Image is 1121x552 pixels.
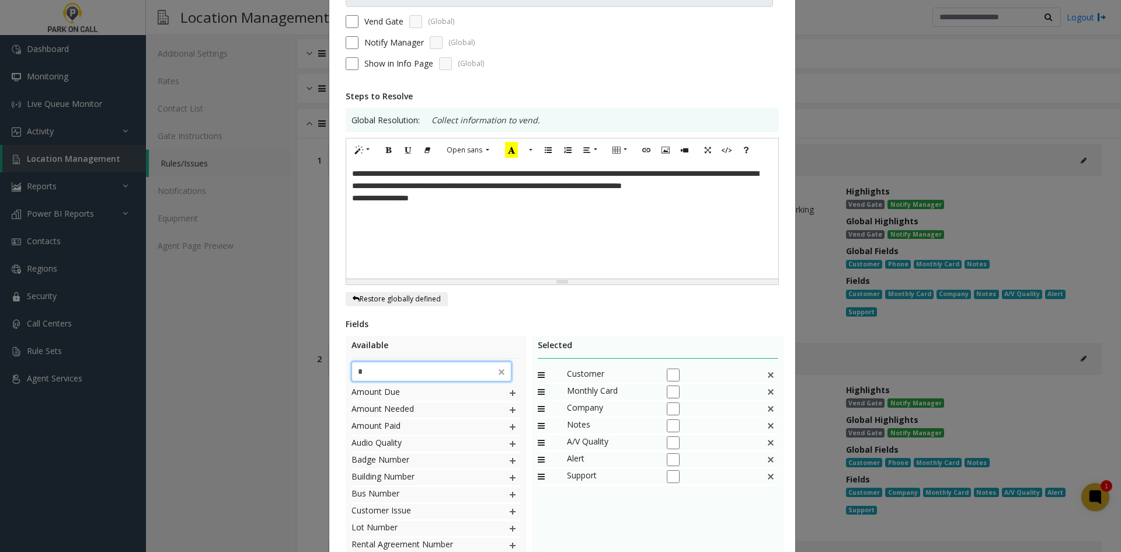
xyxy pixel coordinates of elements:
[364,36,424,48] label: Notify Manager
[736,141,756,159] button: Help
[351,521,484,536] span: Lot Number
[508,521,517,536] img: plusIcon.svg
[346,90,779,102] div: Steps to Resolve
[496,366,507,378] img: closeIconGray.svg
[717,141,737,159] button: Code View
[398,141,418,159] button: Underline (CTRL+U)
[351,114,420,126] span: Global Resolution:
[567,401,655,416] span: Company
[508,453,517,468] img: plusIcon.svg
[508,386,517,401] img: plusIcon.svg
[351,487,484,502] span: Bus Number
[508,419,517,435] img: plusIcon.svg
[766,384,775,400] img: false
[558,141,577,159] button: Ordered list (CTRL+SHIFT+NUM8)
[567,452,655,467] span: Alert
[567,384,655,400] span: Monthly Card
[364,57,433,70] span: Show in Info Page
[447,145,482,155] span: Open sans
[508,504,517,519] img: plusIcon.svg
[351,504,484,519] span: Customer Issue
[766,435,775,450] img: This is a default field and cannot be deleted.
[351,419,484,435] span: Amount Paid
[379,141,399,159] button: Bold (CTRL+B)
[508,436,517,452] img: plusIcon.svg
[351,339,520,359] div: Available
[508,470,517,485] img: plusIcon.svg
[698,141,718,159] button: Full Screen
[508,487,517,502] img: plusIcon.svg
[351,402,484,418] span: Amount Needed
[766,401,775,416] img: false
[351,436,484,452] span: Audio Quality
[351,453,484,468] span: Badge Number
[351,386,484,401] span: Amount Due
[440,141,496,159] button: Font Family
[538,141,558,159] button: Unordered list (CTRL+SHIFT+NUM7)
[346,318,779,330] div: Fields
[346,279,778,284] div: Resize
[431,114,540,126] span: Collect information to vend.
[524,141,535,159] button: More Color
[349,141,376,159] button: Style
[766,469,775,484] img: This is a default field and cannot be deleted.
[656,141,676,159] button: Picture
[346,292,448,306] button: Restore globally defined
[417,141,437,159] button: Remove Font Style (CTRL+\)
[577,141,604,159] button: Paragraph
[499,141,524,159] button: Recent Color
[458,58,484,69] span: (Global)
[508,402,517,418] img: plusIcon.svg
[766,367,775,383] img: false
[766,452,775,467] img: This is a default field and cannot be deleted.
[766,418,775,433] img: This is a default field and cannot be deleted.
[448,37,475,48] span: (Global)
[607,141,633,159] button: Table
[567,469,655,484] span: Support
[675,141,695,159] button: Video
[636,141,656,159] button: Link (CTRL+K)
[567,418,655,433] span: Notes
[351,470,484,485] span: Building Number
[538,339,779,359] div: Selected
[567,367,655,383] span: Customer
[567,435,655,450] span: A/V Quality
